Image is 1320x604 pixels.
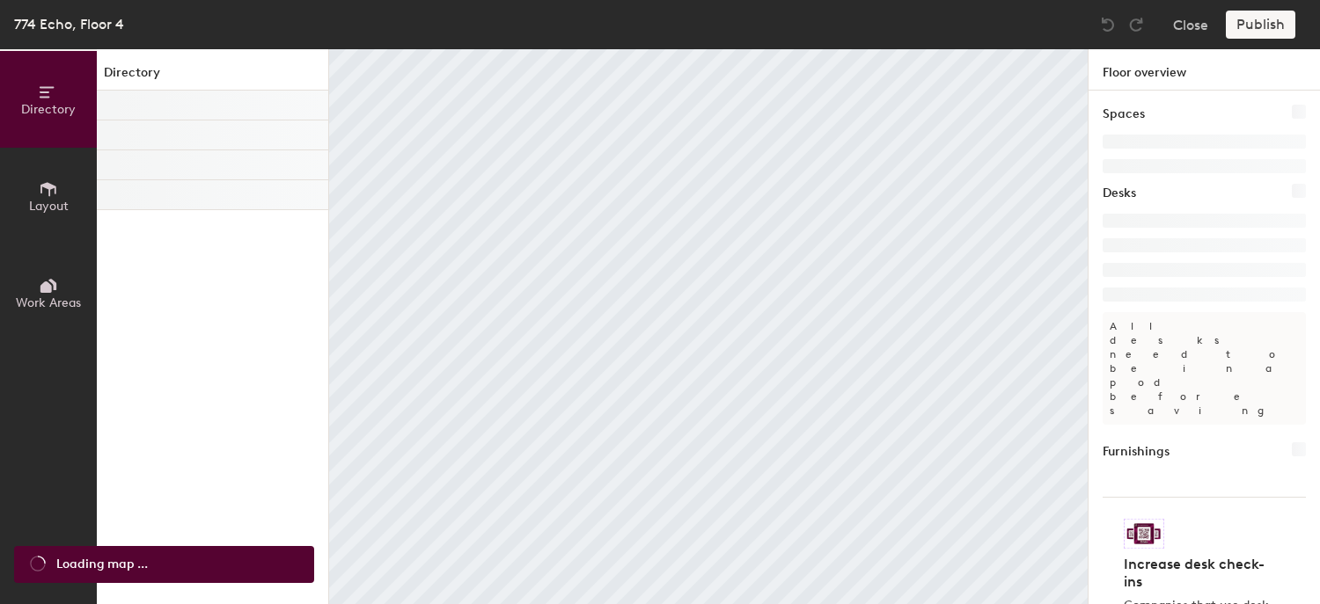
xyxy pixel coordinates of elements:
p: All desks need to be in a pod before saving [1103,312,1306,425]
h1: Furnishings [1103,442,1170,462]
span: Directory [21,102,76,117]
img: Redo [1127,16,1145,33]
span: Loading map ... [56,555,148,574]
img: Undo [1099,16,1117,33]
canvas: Map [329,49,1088,604]
h1: Desks [1103,184,1136,203]
h4: Increase desk check-ins [1124,556,1274,591]
h1: Spaces [1103,105,1145,124]
span: Work Areas [16,295,81,310]
button: Close [1173,11,1208,39]
img: Sticker logo [1124,519,1164,549]
h1: Floor overview [1089,49,1320,91]
h1: Directory [97,63,328,91]
span: Layout [29,199,69,214]
div: 774 Echo, Floor 4 [14,13,124,35]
